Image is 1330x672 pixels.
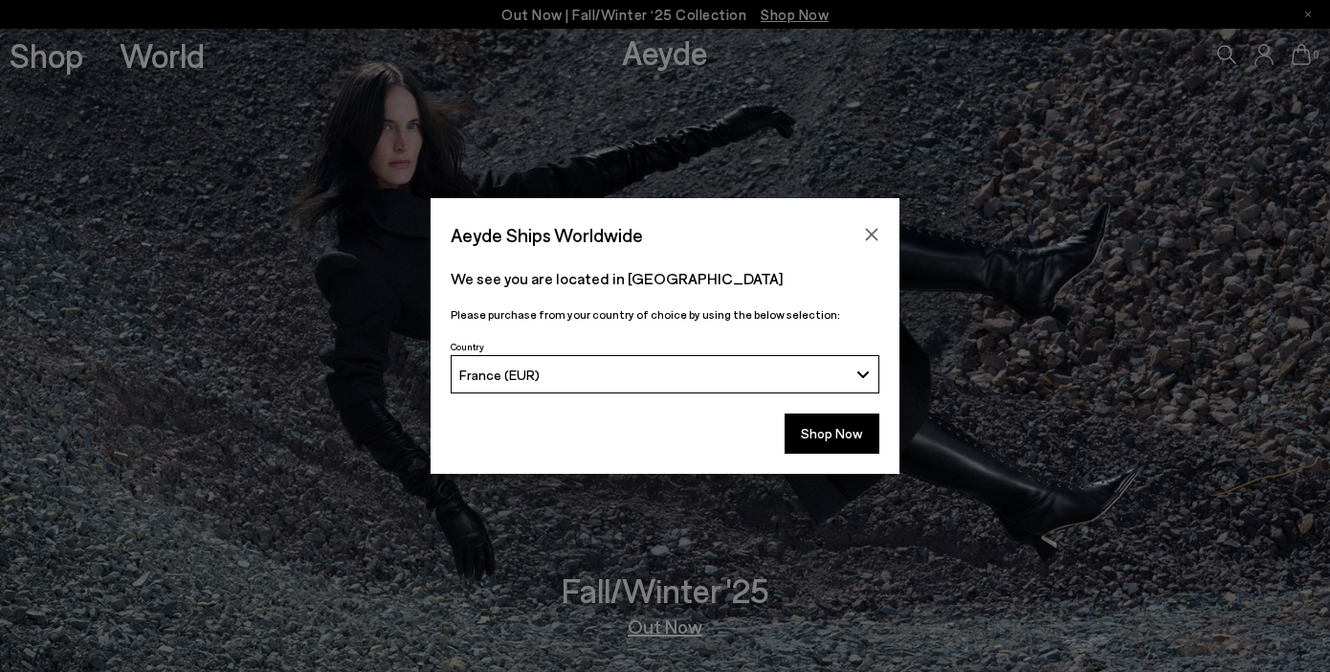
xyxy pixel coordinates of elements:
[451,341,484,352] span: Country
[459,367,540,383] span: France (EUR)
[451,267,879,290] p: We see you are located in [GEOGRAPHIC_DATA]
[857,220,886,249] button: Close
[785,414,879,454] button: Shop Now
[451,305,879,324] p: Please purchase from your country of choice by using the below selection:
[451,218,643,252] span: Aeyde Ships Worldwide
